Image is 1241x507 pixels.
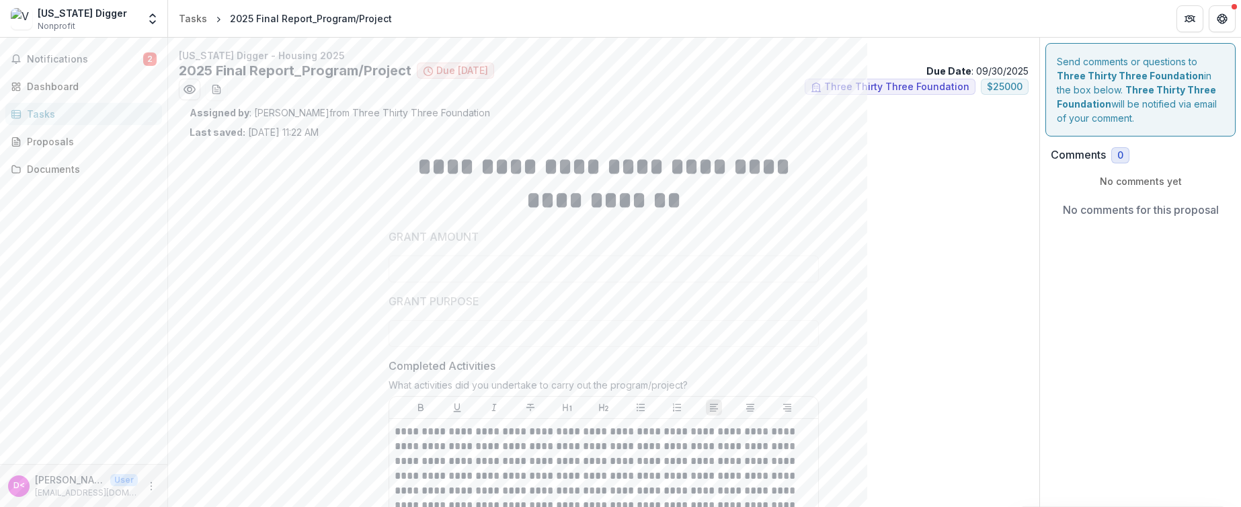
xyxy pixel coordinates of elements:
[449,399,465,416] button: Underline
[190,125,319,139] p: [DATE] 11:22 AM
[179,79,200,100] button: Preview 64bd9498-2bb4-4d66-8115-a4874ad3be61.pdf
[486,399,502,416] button: Italicize
[179,48,1029,63] p: [US_STATE] Digger - Housing 2025
[27,134,151,149] div: Proposals
[143,478,159,494] button: More
[35,473,105,487] p: [PERSON_NAME] <[EMAIL_ADDRESS][DOMAIN_NAME]>
[1051,149,1106,161] h2: Comments
[389,229,479,245] p: GRANT AMOUNT
[173,9,397,28] nav: breadcrumb
[742,399,758,416] button: Align Center
[522,399,538,416] button: Strike
[143,5,162,32] button: Open entity switcher
[389,293,479,309] p: GRANT PURPOSE
[779,399,795,416] button: Align Right
[436,65,488,77] span: Due [DATE]
[706,399,722,416] button: Align Left
[230,11,392,26] div: 2025 Final Report_Program/Project
[1057,70,1204,81] strong: Three Thirty Three Foundation
[190,107,249,118] strong: Assigned by
[5,130,162,153] a: Proposals
[1209,5,1236,32] button: Get Help
[1176,5,1203,32] button: Partners
[38,6,127,20] div: [US_STATE] Digger
[987,81,1023,93] span: $ 25000
[926,64,1029,78] p: : 09/30/2025
[1057,84,1216,110] strong: Three Thirty Three Foundation
[179,11,207,26] div: Tasks
[5,48,162,70] button: Notifications2
[669,399,685,416] button: Ordered List
[389,358,495,374] p: Completed Activities
[596,399,612,416] button: Heading 2
[143,52,157,66] span: 2
[190,126,245,138] strong: Last saved:
[190,106,1018,120] p: : [PERSON_NAME] from Three Thirty Three Foundation
[11,8,32,30] img: Vermont Digger
[27,162,151,176] div: Documents
[27,79,151,93] div: Dashboard
[5,75,162,97] a: Dashboard
[5,158,162,180] a: Documents
[633,399,649,416] button: Bullet List
[1117,150,1123,161] span: 0
[926,65,971,77] strong: Due Date
[413,399,429,416] button: Bold
[1063,202,1219,218] p: No comments for this proposal
[1045,43,1236,136] div: Send comments or questions to in the box below. will be notified via email of your comment.
[27,107,151,121] div: Tasks
[559,399,575,416] button: Heading 1
[13,481,25,490] div: Dustin Byerly <dbyerly@vtdigger.org>
[1051,174,1230,188] p: No comments yet
[110,474,138,486] p: User
[35,487,138,499] p: [EMAIL_ADDRESS][DOMAIN_NAME]
[173,9,212,28] a: Tasks
[824,81,969,93] span: Three Thirty Three Foundation
[389,379,819,396] div: What activities did you undertake to carry out the program/project?
[5,103,162,125] a: Tasks
[27,54,143,65] span: Notifications
[206,79,227,100] button: download-word-button
[179,63,411,79] h2: 2025 Final Report_Program/Project
[38,20,75,32] span: Nonprofit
